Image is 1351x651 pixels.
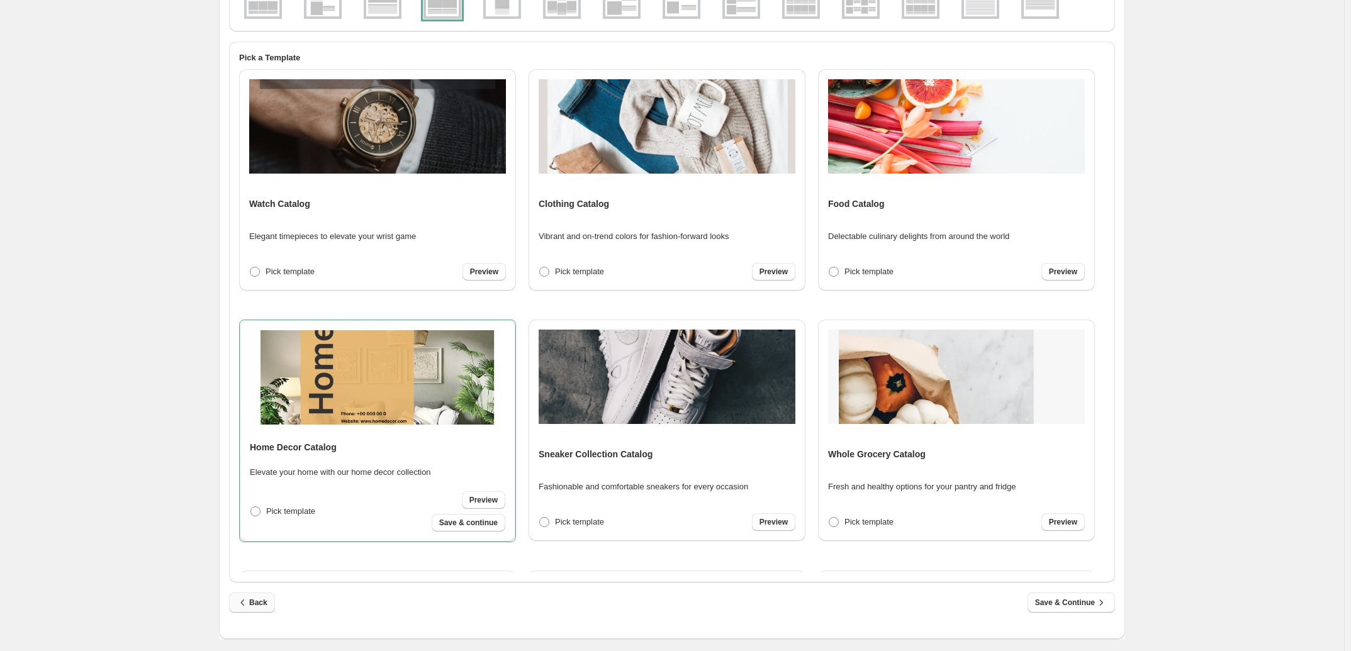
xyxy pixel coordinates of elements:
[828,448,926,460] h4: Whole Grocery Catalog
[432,514,505,531] button: Save & continue
[539,448,653,460] h4: Sneaker Collection Catalog
[439,518,498,528] span: Save & continue
[828,230,1009,243] p: Delectable culinary delights from around the world
[760,517,788,527] span: Preview
[266,506,315,516] span: Pick template
[229,593,275,613] button: Back
[555,267,604,276] span: Pick template
[266,267,315,276] span: Pick template
[249,198,310,210] h4: Watch Catalog
[1049,517,1077,527] span: Preview
[1028,593,1115,613] button: Save & Continue
[249,230,416,243] p: Elegant timepieces to elevate your wrist game
[1041,263,1085,281] a: Preview
[828,481,1016,493] p: Fresh and healthy options for your pantry and fridge
[539,198,609,210] h4: Clothing Catalog
[828,198,884,210] h4: Food Catalog
[469,495,498,505] span: Preview
[844,517,894,526] span: Pick template
[539,230,729,243] p: Vibrant and on-trend colors for fashion-forward looks
[237,596,267,609] span: Back
[555,517,604,526] span: Pick template
[1049,267,1077,277] span: Preview
[1035,596,1107,609] span: Save & Continue
[844,267,894,276] span: Pick template
[752,513,795,531] a: Preview
[250,466,431,479] p: Elevate your home with our home decor collection
[470,267,498,277] span: Preview
[239,52,1105,64] h2: Pick a Template
[462,491,505,509] a: Preview
[1041,513,1085,531] a: Preview
[462,263,506,281] a: Preview
[539,481,748,493] p: Fashionable and comfortable sneakers for every occasion
[760,267,788,277] span: Preview
[752,263,795,281] a: Preview
[250,441,337,453] h4: Home Decor Catalog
